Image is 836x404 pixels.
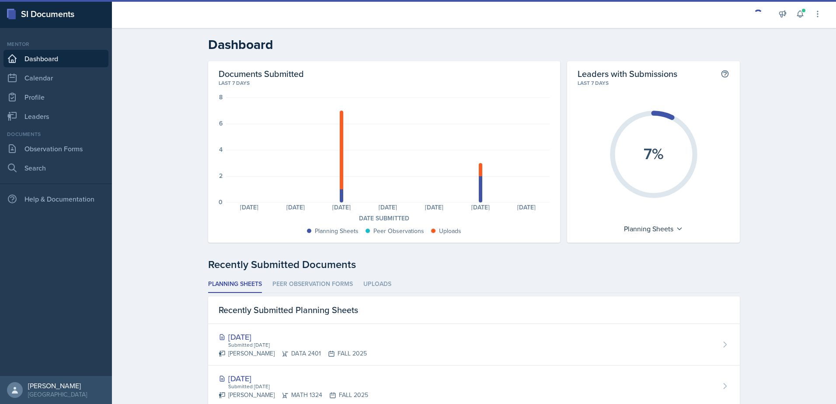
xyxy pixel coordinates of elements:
div: Submitted [DATE] [227,383,368,390]
div: 8 [219,94,223,100]
div: Planning Sheets [315,226,359,236]
div: 4 [219,146,223,153]
div: [PERSON_NAME] MATH 1324 FALL 2025 [219,390,368,400]
text: 7% [644,142,664,165]
div: [DATE] [219,331,367,343]
div: [DATE] [365,204,411,210]
a: Calendar [3,69,108,87]
div: 2 [219,173,223,179]
div: [DATE] [411,204,457,210]
div: 6 [219,120,223,126]
div: Mentor [3,40,108,48]
h2: Dashboard [208,37,740,52]
div: Peer Observations [373,226,424,236]
div: Help & Documentation [3,190,108,208]
div: Submitted [DATE] [227,341,367,349]
div: Uploads [439,226,461,236]
li: Peer Observation Forms [272,276,353,293]
div: Last 7 days [219,79,550,87]
div: [DATE] [457,204,504,210]
a: Observation Forms [3,140,108,157]
div: [DATE] [319,204,365,210]
div: 0 [219,199,223,205]
div: Date Submitted [219,214,550,223]
div: Recently Submitted Planning Sheets [208,296,740,324]
a: Dashboard [3,50,108,67]
div: [DATE] [504,204,550,210]
div: Documents [3,130,108,138]
div: Recently Submitted Documents [208,257,740,272]
div: [DATE] [226,204,272,210]
div: [DATE] [272,204,319,210]
div: [GEOGRAPHIC_DATA] [28,390,87,399]
h2: Documents Submitted [219,68,550,79]
li: Uploads [363,276,391,293]
a: [DATE] Submitted [DATE] [PERSON_NAME]DATA 2401FALL 2025 [208,324,740,366]
a: Search [3,159,108,177]
div: Planning Sheets [620,222,687,236]
div: [PERSON_NAME] DATA 2401 FALL 2025 [219,349,367,358]
li: Planning Sheets [208,276,262,293]
div: [PERSON_NAME] [28,381,87,390]
div: [DATE] [219,373,368,384]
div: Last 7 days [578,79,729,87]
h2: Leaders with Submissions [578,68,677,79]
a: Profile [3,88,108,106]
a: Leaders [3,108,108,125]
